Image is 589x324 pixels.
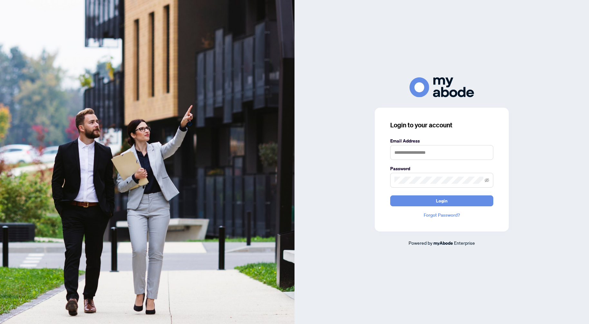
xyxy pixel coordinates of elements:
label: Email Address [390,137,493,144]
span: Enterprise [454,240,475,246]
img: ma-logo [410,77,474,97]
h3: Login to your account [390,121,493,130]
span: Login [436,196,448,206]
a: myAbode [433,240,453,247]
span: Powered by [409,240,432,246]
span: eye-invisible [485,178,489,182]
button: Login [390,195,493,206]
label: Password [390,165,493,172]
a: Forgot Password? [390,211,493,219]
